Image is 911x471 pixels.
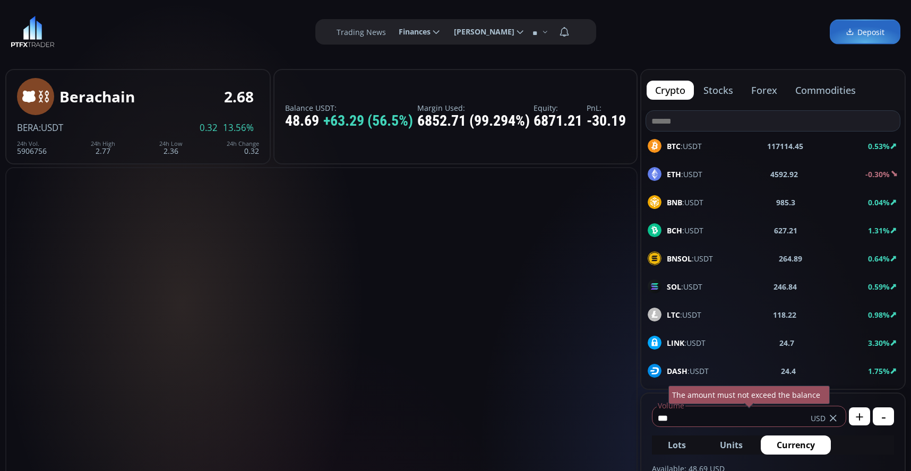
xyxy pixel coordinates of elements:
[391,21,431,42] span: Finances
[667,337,706,348] span: :USDT
[446,21,514,42] span: [PERSON_NAME]
[587,113,626,129] div: -30.19
[534,104,582,112] label: Equity:
[667,365,709,377] span: :USDT
[667,141,681,151] b: BTC
[774,225,797,236] b: 627.21
[223,123,254,133] span: 13.56%
[11,16,55,48] img: LOGO
[830,20,900,45] a: Deposit
[695,81,742,100] button: stocks
[91,141,115,147] div: 24h High
[159,141,183,155] div: 2.36
[667,281,702,292] span: :USDT
[767,141,803,152] b: 117114.45
[779,253,802,264] b: 264.89
[811,413,826,424] span: USD
[667,309,701,320] span: :USDT
[59,89,135,105] div: Berachain
[323,113,413,129] span: +63.29 (56.5%)
[667,310,680,320] b: LTC
[17,141,47,147] div: 24h Vol.
[787,81,864,100] button: commodities
[667,225,703,236] span: :USDT
[868,366,890,376] b: 1.75%
[667,197,682,207] b: BNB
[777,439,815,451] span: Currency
[770,169,798,180] b: 4592.92
[224,89,254,105] div: 2.68
[873,407,894,425] button: -
[200,123,218,133] span: 0.32
[667,169,702,180] span: :USDT
[417,104,530,112] label: Margin Used:
[667,253,713,264] span: :USDT
[865,169,890,179] b: -0.30%
[667,254,692,264] b: BNSOL
[91,141,115,155] div: 2.77
[227,141,259,155] div: 0.32
[285,104,413,112] label: Balance USDT:
[773,309,796,320] b: 118.22
[743,81,786,100] button: forex
[846,27,884,38] span: Deposit
[647,81,694,100] button: crypto
[704,435,759,455] button: Units
[779,337,794,348] b: 24.7
[667,338,684,348] b: LINK
[667,282,681,292] b: SOL
[285,113,413,129] div: 48.69
[159,141,183,147] div: 24h Low
[868,254,890,264] b: 0.64%
[668,386,830,404] div: The amount must not exceed the balance
[868,338,890,348] b: 3.30%
[667,366,687,376] b: DASH
[227,141,259,147] div: 24h Change
[776,197,795,208] b: 985.3
[337,27,386,38] label: Trading News
[720,439,743,451] span: Units
[534,113,582,129] div: 6871.21
[868,282,890,292] b: 0.59%
[667,141,702,152] span: :USDT
[39,121,63,134] span: :USDT
[667,225,682,235] b: BCH
[417,113,530,129] div: 6852.71 (99.294%)
[781,365,796,377] b: 24.4
[774,281,797,292] b: 246.84
[761,435,831,455] button: Currency
[587,104,626,112] label: PnL:
[849,407,870,425] button: +
[17,121,39,134] span: BERA
[868,141,890,151] b: 0.53%
[667,197,703,208] span: :USDT
[668,439,686,451] span: Lots
[667,169,681,179] b: ETH
[868,310,890,320] b: 0.98%
[17,141,47,155] div: 5906756
[868,197,890,207] b: 0.04%
[868,225,890,235] b: 1.31%
[652,435,702,455] button: Lots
